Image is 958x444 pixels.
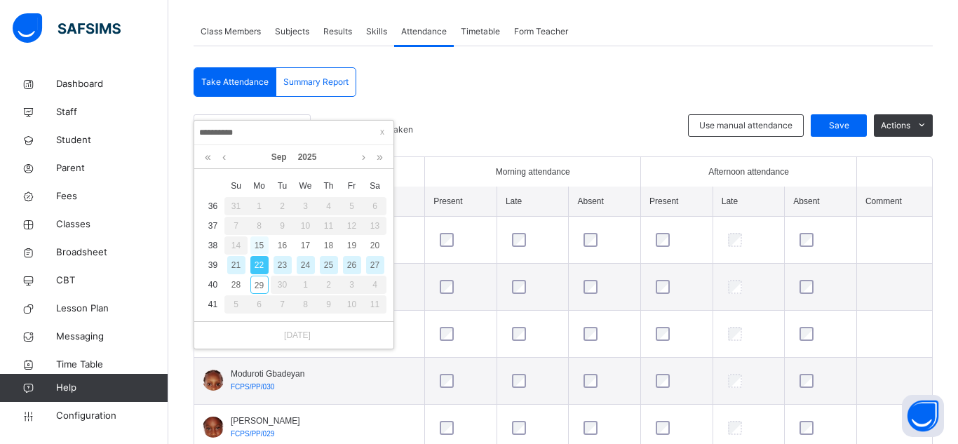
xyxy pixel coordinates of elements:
div: 31 [224,197,248,215]
div: 10 [294,217,317,235]
span: Sa [363,180,386,192]
div: 8 [248,217,271,235]
div: 3 [294,197,317,215]
td: September 24, 2025 [294,255,317,275]
span: Help [56,381,168,395]
div: 21 [227,256,245,274]
div: 10 [340,295,363,314]
th: Present [641,187,713,217]
td: September 21, 2025 [224,255,248,275]
td: October 7, 2025 [271,295,294,314]
div: 22 [250,256,269,274]
span: FCPS/PP/029 [231,430,274,438]
span: We [294,180,317,192]
th: Absent [569,187,641,217]
td: October 2, 2025 [317,275,340,295]
span: Timetable [461,25,500,38]
td: September 6, 2025 [363,196,386,216]
td: September 11, 2025 [317,216,340,236]
div: 13 [363,217,386,235]
div: 2 [271,197,294,215]
div: 5 [224,295,248,314]
td: September 17, 2025 [294,236,317,255]
th: Tue [271,175,294,196]
div: 1 [248,197,271,215]
span: Moduroti Gbadeyan [231,368,304,380]
td: September 10, 2025 [294,216,317,236]
td: September 1, 2025 [248,196,271,216]
div: 7 [224,217,248,235]
a: Last year (Control + left) [201,145,215,169]
div: 26 [343,256,361,274]
th: Absent [785,187,857,217]
div: 14 [224,236,248,255]
span: Time Table [56,358,168,372]
span: Dashboard [56,77,168,91]
div: 6 [363,197,386,215]
td: September 20, 2025 [363,236,386,255]
span: Results [323,25,352,38]
span: Skills [366,25,387,38]
td: October 4, 2025 [363,275,386,295]
span: Subjects [275,25,309,38]
div: 11 [317,217,340,235]
td: 39 [201,255,224,275]
span: Morning attendance [496,166,570,178]
span: Parent [56,161,168,175]
a: Previous month (PageUp) [219,145,229,169]
div: 18 [320,236,338,255]
td: September 19, 2025 [340,236,363,255]
div: 28 [227,276,245,294]
td: September 26, 2025 [340,255,363,275]
div: 4 [363,276,386,294]
th: Comment [856,187,932,217]
div: 30 [271,276,294,294]
th: Late [713,187,785,217]
div: 9 [317,295,340,314]
span: Take Attendance [201,76,269,88]
div: 1 [294,276,317,294]
span: Form Teacher [514,25,568,38]
th: Fri [340,175,363,196]
span: Attendance [401,25,447,38]
td: September 29, 2025 [248,275,271,295]
td: September 3, 2025 [294,196,317,216]
th: Present [425,187,497,217]
td: September 16, 2025 [271,236,294,255]
td: September 18, 2025 [317,236,340,255]
span: Student [56,133,168,147]
span: Actions [881,119,910,132]
span: Configuration [56,409,168,423]
td: September 7, 2025 [224,216,248,236]
th: Mon [248,175,271,196]
div: 15 [250,236,269,255]
span: Afternoon attendance [708,166,789,178]
td: October 1, 2025 [294,275,317,295]
a: [DATE] [277,329,311,342]
th: Sat [363,175,386,196]
td: September 8, 2025 [248,216,271,236]
td: 36 [201,196,224,216]
th: Thu [317,175,340,196]
td: October 8, 2025 [294,295,317,314]
div: 5 [340,197,363,215]
td: September 23, 2025 [271,255,294,275]
td: September 2, 2025 [271,196,294,216]
td: September 14, 2025 [224,236,248,255]
div: 25 [320,256,338,274]
td: 41 [201,295,224,314]
td: September 4, 2025 [317,196,340,216]
div: 7 [271,295,294,314]
span: [PERSON_NAME] [231,415,300,427]
span: Lesson Plan [56,302,168,316]
td: October 9, 2025 [317,295,340,314]
span: Fr [340,180,363,192]
td: October 10, 2025 [340,295,363,314]
div: 20 [366,236,384,255]
a: Sep [266,145,292,169]
span: Fees [56,189,168,203]
div: 3 [340,276,363,294]
td: 40 [201,275,224,295]
td: 38 [201,236,224,255]
td: October 5, 2025 [224,295,248,314]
